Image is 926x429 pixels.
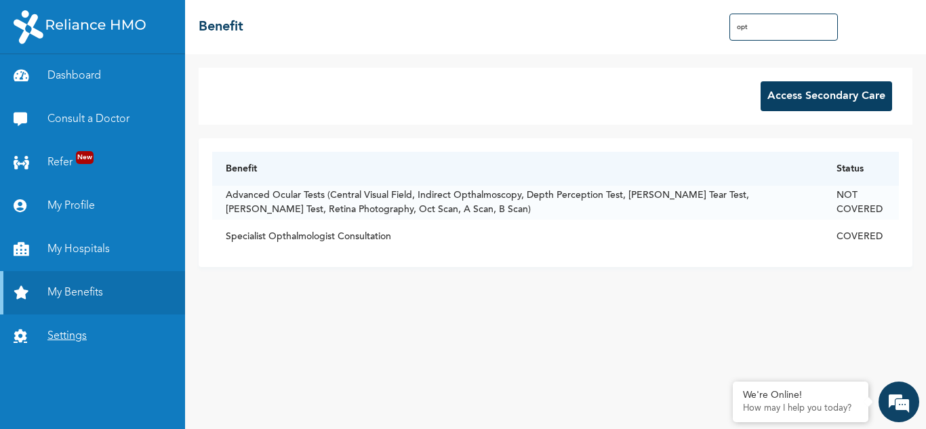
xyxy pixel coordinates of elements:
td: COVERED [823,220,899,253]
div: We're Online! [743,390,858,401]
td: Advanced Ocular Tests (Central Visual Field, Indirect Opthalmoscopy, Depth Perception Test, [PERS... [212,186,823,220]
input: Search Benefits... [729,14,838,41]
td: Specialist Opthalmologist Consultation [212,220,823,253]
span: Conversation [7,382,133,392]
span: We're online! [79,141,187,278]
img: RelianceHMO's Logo [14,10,146,44]
div: FAQs [133,359,259,401]
div: Minimize live chat window [222,7,255,39]
div: Chat with us now [71,76,228,94]
textarea: Type your message and hit 'Enter' [7,311,258,359]
td: NOT COVERED [823,186,899,220]
th: Status [823,152,899,186]
button: Access Secondary Care [761,81,892,111]
th: Benefit [212,152,823,186]
h2: Benefit [199,17,243,37]
span: New [76,151,94,164]
p: How may I help you today? [743,403,858,414]
img: d_794563401_company_1708531726252_794563401 [25,68,55,102]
